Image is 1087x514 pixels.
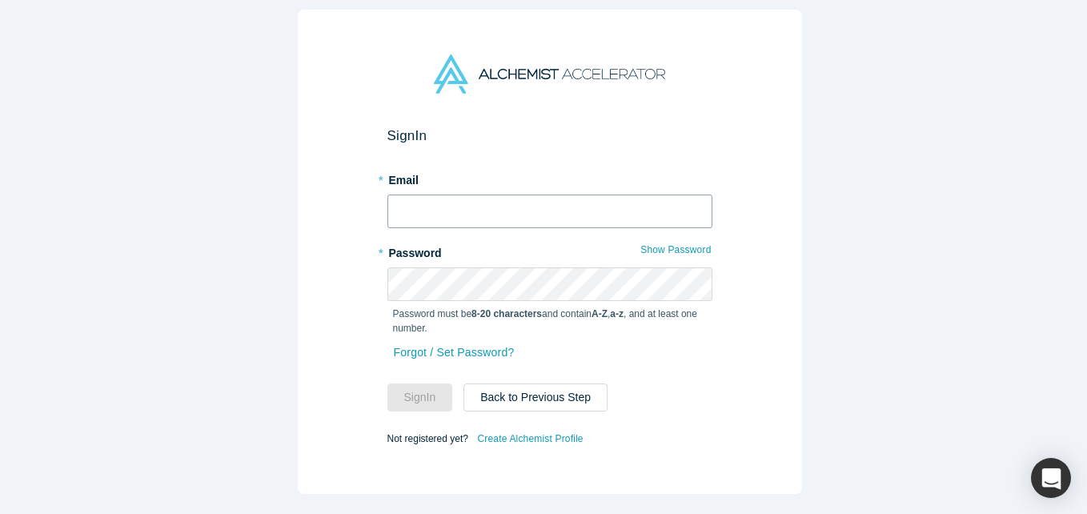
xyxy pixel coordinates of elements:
button: SignIn [387,383,453,412]
button: Back to Previous Step [463,383,608,412]
strong: A-Z [592,308,608,319]
a: Forgot / Set Password? [393,339,515,367]
span: Not registered yet? [387,433,468,444]
h2: Sign In [387,127,712,144]
img: Alchemist Accelerator Logo [434,54,664,94]
strong: 8-20 characters [471,308,542,319]
strong: a-z [610,308,624,319]
button: Show Password [640,239,712,260]
p: Password must be and contain , , and at least one number. [393,307,707,335]
a: Create Alchemist Profile [476,428,584,449]
label: Password [387,239,712,262]
label: Email [387,167,712,189]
